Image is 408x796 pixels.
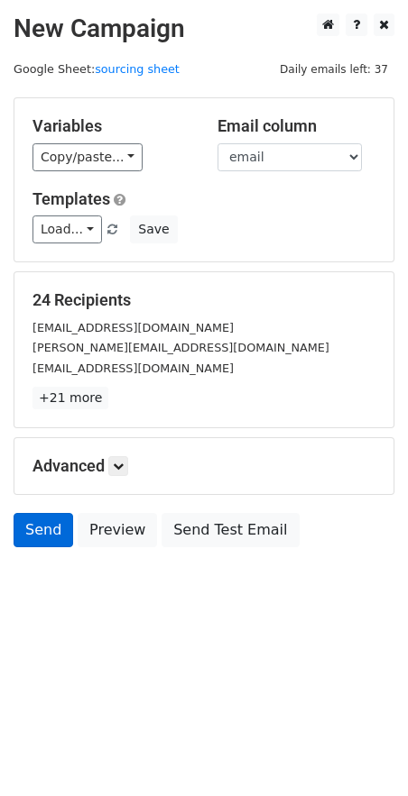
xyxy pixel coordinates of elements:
[274,62,394,76] a: Daily emails left: 37
[130,215,177,243] button: Save
[32,116,190,136] h5: Variables
[95,62,180,76] a: sourcing sheet
[14,14,394,44] h2: New Campaign
[274,59,394,79] span: Daily emails left: 37
[32,215,102,243] a: Load...
[32,321,234,334] small: [EMAIL_ADDRESS][DOMAIN_NAME]
[32,341,329,354] small: [PERSON_NAME][EMAIL_ADDRESS][DOMAIN_NAME]
[32,387,108,409] a: +21 more
[32,189,110,208] a: Templates
[32,290,376,310] h5: 24 Recipients
[218,116,376,136] h5: Email column
[14,513,73,547] a: Send
[78,513,157,547] a: Preview
[14,62,180,76] small: Google Sheet:
[318,709,408,796] iframe: Chat Widget
[162,513,299,547] a: Send Test Email
[32,143,143,171] a: Copy/paste...
[32,361,234,375] small: [EMAIL_ADDRESS][DOMAIN_NAME]
[32,456,376,476] h5: Advanced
